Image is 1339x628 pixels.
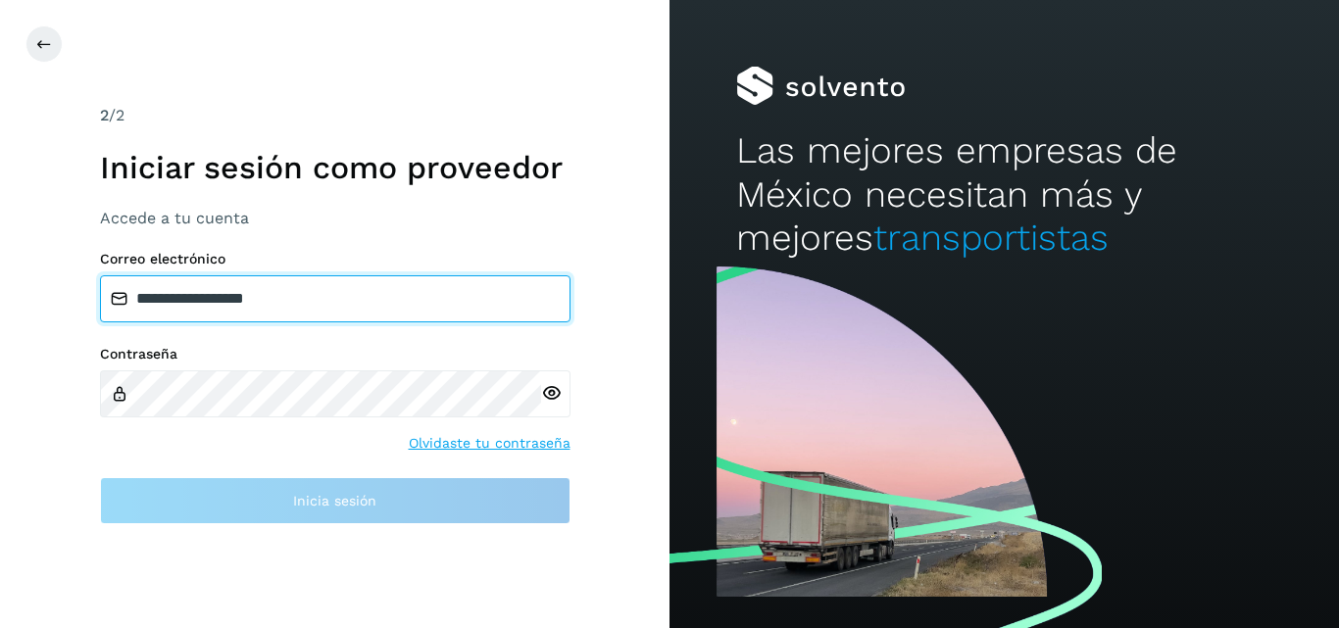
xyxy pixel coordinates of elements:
button: Inicia sesión [100,477,570,524]
h1: Iniciar sesión como proveedor [100,149,570,186]
span: Inicia sesión [293,494,376,507]
a: Olvidaste tu contraseña [409,433,570,454]
label: Correo electrónico [100,251,570,267]
label: Contraseña [100,346,570,362]
div: /2 [100,104,570,127]
h3: Accede a tu cuenta [100,209,570,227]
span: 2 [100,106,109,124]
span: transportistas [873,217,1109,259]
h2: Las mejores empresas de México necesitan más y mejores [736,129,1271,260]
